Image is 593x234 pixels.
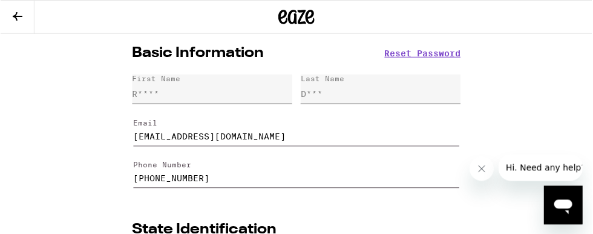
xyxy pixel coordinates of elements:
[385,49,461,58] button: Reset Password
[7,8,87,18] span: Hi. Need any help?
[133,119,157,127] label: Email
[470,157,494,181] iframe: Close message
[301,75,344,82] div: Last Name
[133,161,191,169] label: Phone Number
[132,151,461,193] form: Edit Phone Number
[132,75,180,82] div: First Name
[499,155,583,181] iframe: Message from company
[132,109,461,151] form: Edit Email Address
[132,46,264,61] h2: Basic Information
[545,186,583,225] iframe: Button to launch messaging window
